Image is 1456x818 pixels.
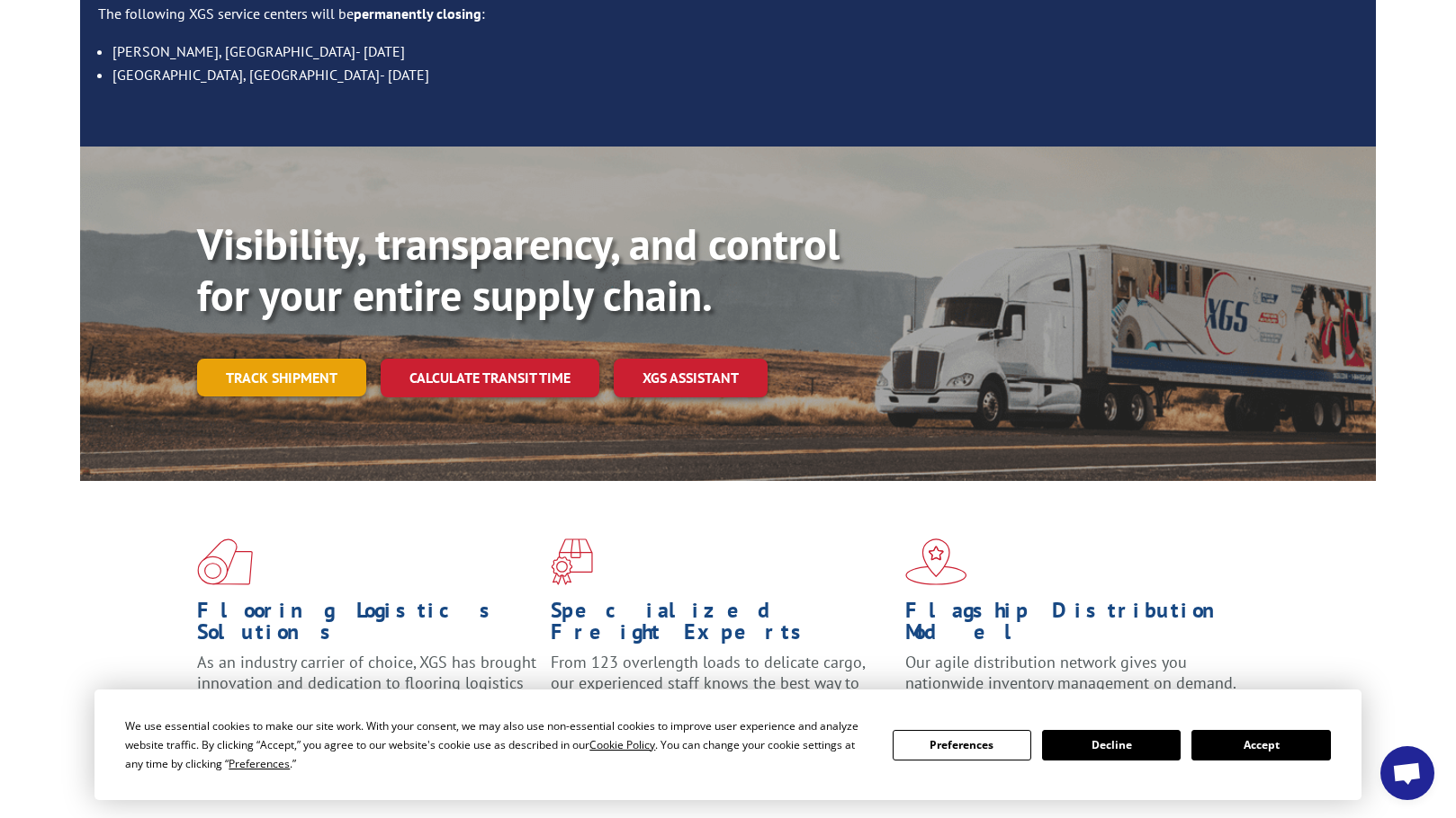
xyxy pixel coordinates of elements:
b: Visibility, transparency, and control for your entire supply chain. [197,216,840,324]
img: xgs-icon-focused-on-flooring-red [551,538,593,585]
strong: permanently closing [354,4,481,22]
span: Cookie Policy [589,737,655,752]
span: Preferences [229,756,290,771]
button: Decline [1042,730,1181,760]
a: Calculate transit time [381,359,599,397]
span: As an industry carrier of choice, XGS has brought innovation and dedication to flooring logistics... [197,652,536,716]
a: Track shipment [197,359,366,396]
div: We use essential cookies to make our site work. With your consent, we may also use non-essential ... [125,716,870,773]
h1: Flooring Logistics Solutions [197,600,537,652]
button: Accept [1191,730,1330,760]
span: Our agile distribution network gives you nationwide inventory management on demand. [905,652,1236,694]
div: Cookie Consent Prompt [94,689,1362,800]
img: xgs-icon-flagship-distribution-model-red [905,538,967,585]
a: XGS ASSISTANT [614,359,768,397]
h1: Specialized Freight Experts [551,600,891,652]
a: Open chat [1380,746,1434,800]
button: Preferences [893,730,1031,760]
li: [GEOGRAPHIC_DATA], [GEOGRAPHIC_DATA]- [DATE] [112,63,1358,86]
p: The following XGS service centers will be : [98,4,1358,40]
p: From 123 overlength loads to delicate cargo, our experienced staff knows the best way to move you... [551,652,891,732]
h1: Flagship Distribution Model [905,600,1245,652]
img: xgs-icon-total-supply-chain-intelligence-red [197,538,253,585]
li: [PERSON_NAME], [GEOGRAPHIC_DATA]- [DATE] [112,40,1358,63]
